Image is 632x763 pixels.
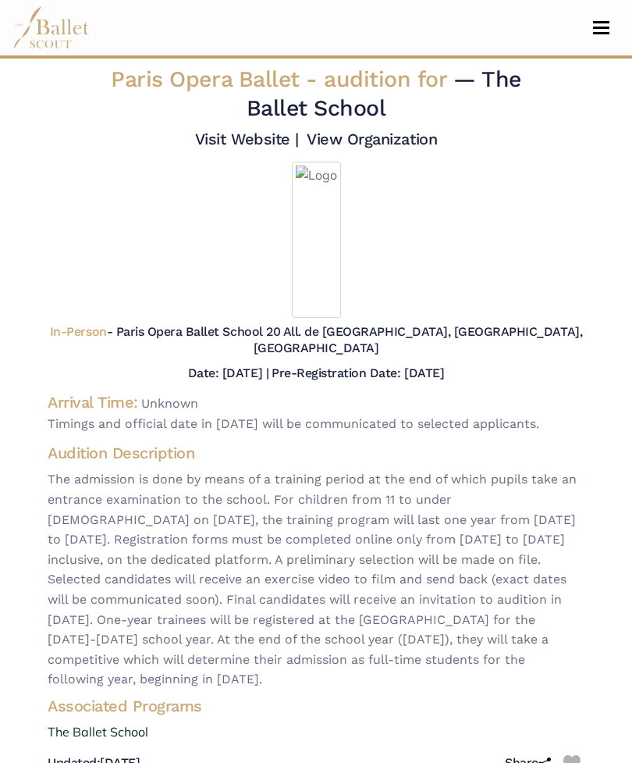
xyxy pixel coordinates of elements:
button: Toggle navigation [583,20,620,35]
h4: Arrival Time: [48,393,138,412]
h5: Date: [DATE] | [188,365,268,380]
h5: - Paris Opera Ballet School 20 All. de [GEOGRAPHIC_DATA], [GEOGRAPHIC_DATA], [GEOGRAPHIC_DATA] [48,324,584,357]
a: Visit Website | [195,130,299,148]
span: Unknown [141,396,198,411]
a: The Ballet School [35,722,597,743]
span: Paris Opera Ballet - [111,66,453,92]
h4: Audition Description [48,443,584,463]
h4: Associated Programs [35,696,597,716]
span: audition for [324,66,446,92]
a: View Organization [307,130,437,148]
h5: Pre-Registration Date: [DATE] [272,365,444,380]
span: Timings and official date in [DATE] will be communicated to selected applicants. [48,414,584,434]
span: In-Person [50,324,107,339]
img: Logo [292,162,341,318]
span: The admission is done by means of a training period at the end of which pupils take an entrance e... [48,469,584,690]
